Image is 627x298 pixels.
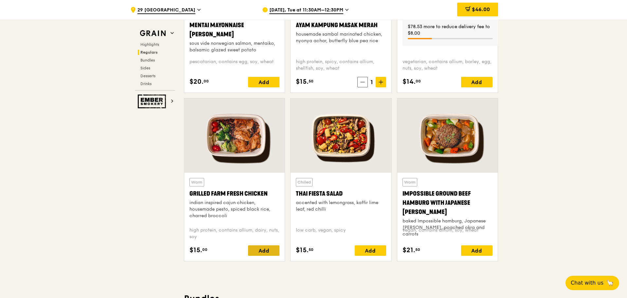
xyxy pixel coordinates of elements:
[415,247,420,252] span: 50
[202,247,207,252] span: 00
[296,227,386,240] div: low carb, vegan, spicy
[408,24,493,37] div: $78.53 more to reduce delivery fee to $8.00
[403,245,415,255] span: $21.
[189,59,279,72] div: pescatarian, contains egg, soy, wheat
[248,77,279,87] div: Add
[461,77,493,87] div: Add
[137,7,195,14] span: 29 [GEOGRAPHIC_DATA]
[403,227,493,240] div: vegan, contains allium, soy, wheat
[248,245,279,256] div: Add
[189,21,279,39] div: Mentai Mayonnaise [PERSON_NAME]
[403,77,416,87] span: $14.
[403,189,493,217] div: Impossible Ground Beef Hamburg with Japanese [PERSON_NAME]
[355,245,386,256] div: Add
[138,95,168,108] img: Ember Smokery web logo
[296,178,313,186] div: Chilled
[140,81,152,86] span: Drinks
[140,66,150,70] span: Sides
[571,279,603,287] span: Chat with us
[204,79,209,84] span: 00
[461,245,493,256] div: Add
[296,21,386,30] div: Ayam Kampung Masak Merah
[296,31,386,44] div: housemade sambal marinated chicken, nyonya achar, butterfly blue pea rice
[403,218,493,237] div: baked Impossible hamburg, Japanese [PERSON_NAME], poached okra and carrots
[403,59,493,72] div: vegetarian, contains allium, barley, egg, nuts, soy, wheat
[189,245,202,255] span: $15.
[140,50,158,55] span: Regulars
[565,276,619,290] button: Chat with us🦙
[189,200,279,219] div: indian inspired cajun chicken, housemade pesto, spiced black rice, charred broccoli
[296,245,309,255] span: $15.
[296,77,309,87] span: $15.
[189,227,279,240] div: high protein, contains allium, dairy, nuts, soy
[416,79,421,84] span: 00
[296,200,386,213] div: accented with lemongrass, kaffir lime leaf, red chilli
[309,247,313,252] span: 50
[269,7,343,14] span: [DATE], Tue at 11:30AM–12:30PM
[189,77,204,87] span: $20.
[138,27,168,39] img: Grain web logo
[606,279,614,287] span: 🦙
[296,189,386,198] div: Thai Fiesta Salad
[189,40,279,53] div: sous vide norwegian salmon, mentaiko, balsamic glazed sweet potato
[296,59,386,72] div: high protein, spicy, contains allium, shellfish, soy, wheat
[140,42,159,47] span: Highlights
[189,189,279,198] div: Grilled Farm Fresh Chicken
[140,58,155,62] span: Bundles
[309,79,313,84] span: 50
[189,178,204,186] div: Warm
[368,78,376,87] span: 1
[472,6,490,12] span: $46.00
[403,178,417,186] div: Warm
[140,74,155,78] span: Desserts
